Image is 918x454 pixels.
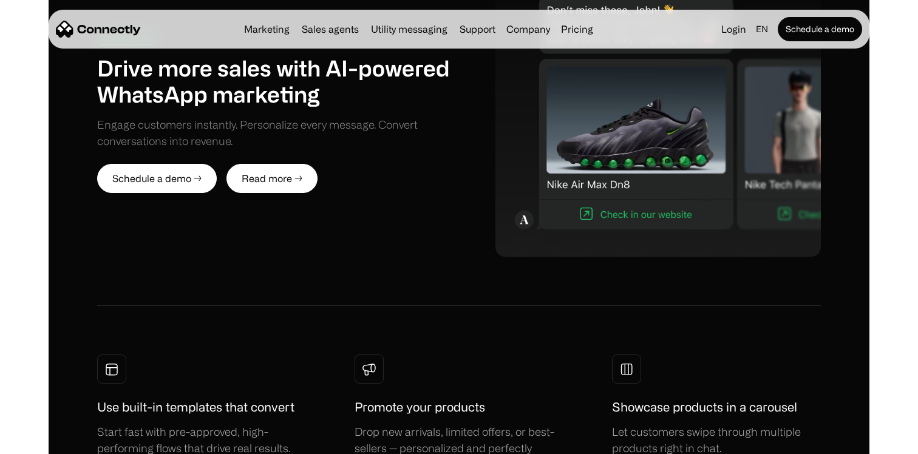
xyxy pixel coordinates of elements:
[612,398,797,416] h1: Showcase products in a carousel
[751,21,775,38] div: en
[97,117,459,149] div: Engage customers instantly. Personalize every message. Convert conversations into revenue.
[12,432,73,450] aside: Language selected: English
[503,21,554,38] div: Company
[97,164,217,193] a: Schedule a demo →
[756,21,768,38] div: en
[297,24,364,34] a: Sales agents
[778,17,862,41] a: Schedule a demo
[97,55,459,107] h1: Drive more sales with AI-powered WhatsApp marketing
[716,21,751,38] a: Login
[506,21,550,38] div: Company
[56,20,141,38] a: home
[355,398,485,416] h1: Promote your products
[97,398,294,416] h1: Use built-in templates that convert
[24,433,73,450] ul: Language list
[556,24,598,34] a: Pricing
[239,24,294,34] a: Marketing
[226,164,318,193] a: Read more →
[366,24,452,34] a: Utility messaging
[455,24,500,34] a: Support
